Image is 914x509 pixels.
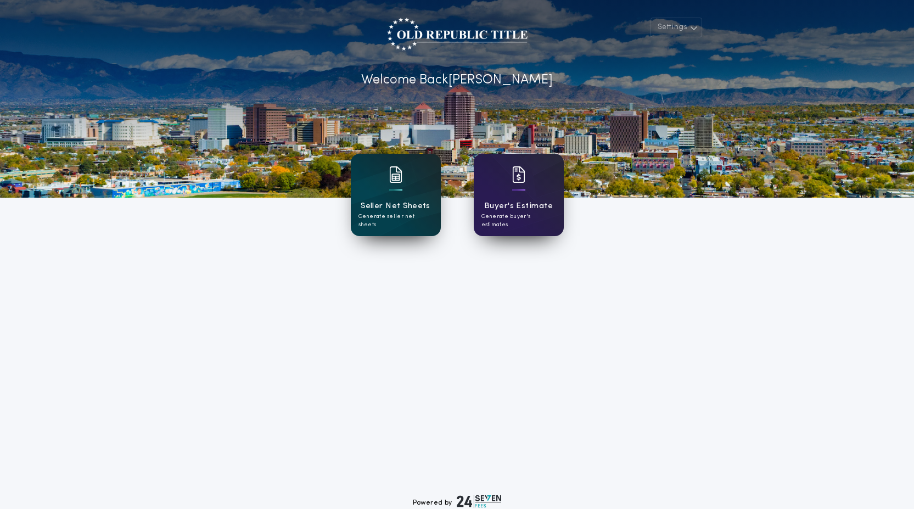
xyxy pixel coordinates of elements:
a: card iconBuyer's EstimateGenerate buyer's estimates [474,154,564,236]
p: Generate buyer's estimates [481,212,556,229]
div: Powered by [413,495,502,508]
button: Settings [651,18,702,37]
p: Welcome Back [PERSON_NAME] [361,70,553,90]
p: Generate seller net sheets [358,212,433,229]
img: card icon [512,166,525,183]
a: card iconSeller Net SheetsGenerate seller net sheets [351,154,441,236]
img: logo [457,495,502,508]
h1: Buyer's Estimate [484,200,553,212]
img: card icon [389,166,402,183]
h1: Seller Net Sheets [361,200,430,212]
img: account-logo [387,18,528,51]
